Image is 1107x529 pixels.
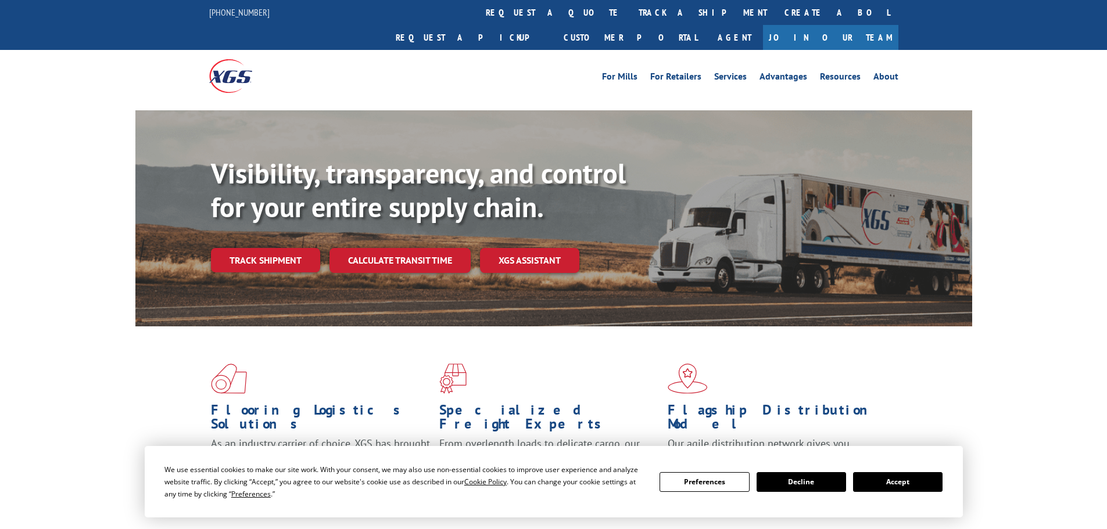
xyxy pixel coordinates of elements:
[439,364,467,394] img: xgs-icon-focused-on-flooring-red
[873,72,898,85] a: About
[602,72,637,85] a: For Mills
[714,72,747,85] a: Services
[668,437,882,464] span: Our agile distribution network gives you nationwide inventory management on demand.
[145,446,963,517] div: Cookie Consent Prompt
[211,364,247,394] img: xgs-icon-total-supply-chain-intelligence-red
[211,248,320,272] a: Track shipment
[211,155,626,225] b: Visibility, transparency, and control for your entire supply chain.
[853,472,943,492] button: Accept
[211,437,430,478] span: As an industry carrier of choice, XGS has brought innovation and dedication to flooring logistics...
[706,25,763,50] a: Agent
[650,72,701,85] a: For Retailers
[231,489,271,499] span: Preferences
[480,248,579,273] a: XGS ASSISTANT
[211,403,431,437] h1: Flooring Logistics Solutions
[329,248,471,273] a: Calculate transit time
[660,472,749,492] button: Preferences
[439,437,659,488] p: From overlength loads to delicate cargo, our experienced staff knows the best way to move your fr...
[668,364,708,394] img: xgs-icon-flagship-distribution-model-red
[439,403,659,437] h1: Specialized Freight Experts
[555,25,706,50] a: Customer Portal
[387,25,555,50] a: Request a pickup
[757,472,846,492] button: Decline
[209,6,270,18] a: [PHONE_NUMBER]
[820,72,861,85] a: Resources
[763,25,898,50] a: Join Our Team
[464,477,507,487] span: Cookie Policy
[164,463,646,500] div: We use essential cookies to make our site work. With your consent, we may also use non-essential ...
[668,403,887,437] h1: Flagship Distribution Model
[760,72,807,85] a: Advantages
